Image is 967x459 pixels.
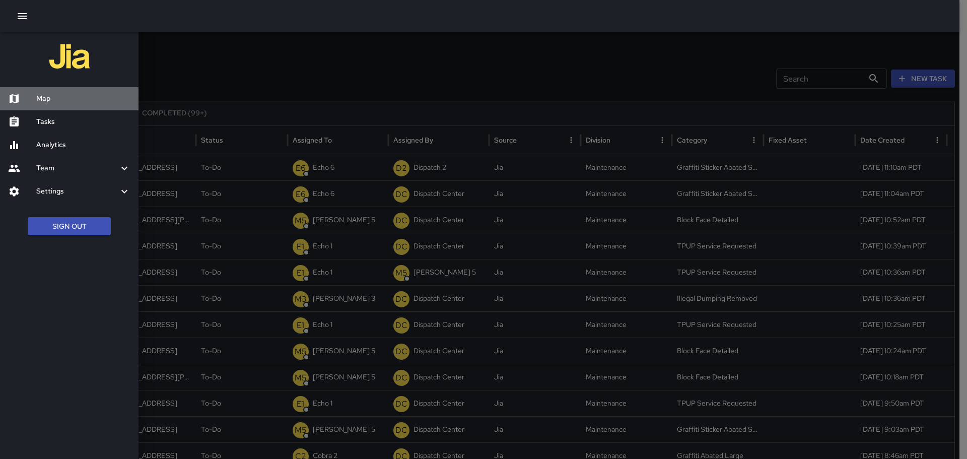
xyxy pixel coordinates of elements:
[36,116,130,127] h6: Tasks
[49,36,90,77] img: jia-logo
[36,93,130,104] h6: Map
[36,163,118,174] h6: Team
[28,217,111,236] button: Sign Out
[36,140,130,151] h6: Analytics
[36,186,118,197] h6: Settings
